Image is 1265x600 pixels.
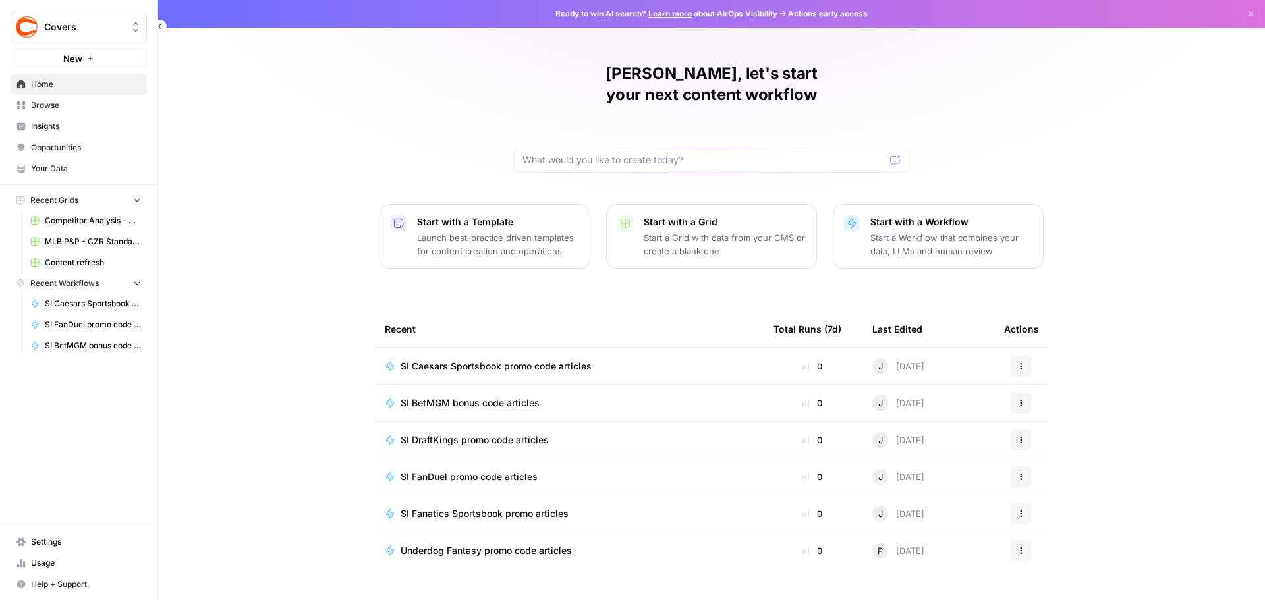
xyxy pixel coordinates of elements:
a: Settings [11,532,147,553]
span: SI Caesars Sportsbook promo code articles [45,298,141,310]
a: MLB P&P - CZR Standard (Production) Grid [24,231,147,252]
a: SI Caesars Sportsbook promo code articles [385,360,752,373]
a: SI Fanatics Sportsbook promo articles [385,507,752,520]
span: J [878,396,883,410]
span: Home [31,78,141,90]
div: Actions [1004,311,1039,347]
button: Start with a GridStart a Grid with data from your CMS or create a blank one [606,204,817,269]
div: 0 [773,507,851,520]
a: Learn more [648,9,692,18]
a: Insights [11,116,147,137]
p: Start a Workflow that combines your data, LLMs and human review [870,231,1032,258]
a: SI FanDuel promo code articles [24,314,147,335]
p: Start with a Workflow [870,215,1032,229]
div: Last Edited [872,311,922,347]
span: J [878,433,883,447]
div: 0 [773,470,851,483]
span: Your Data [31,163,141,175]
a: Competitor Analysis - URL Specific Grid [24,210,147,231]
button: Help + Support [11,574,147,595]
span: Recent Grids [30,194,78,206]
button: Recent Workflows [11,273,147,293]
span: SI BetMGM bonus code articles [401,396,540,410]
a: Your Data [11,158,147,179]
button: Workspace: Covers [11,11,147,43]
div: [DATE] [872,543,924,559]
a: Underdog Fantasy promo code articles [385,544,752,557]
span: Ready to win AI search? about AirOps Visibility [555,8,777,20]
button: Start with a TemplateLaunch best-practice driven templates for content creation and operations [379,204,590,269]
p: Launch best-practice driven templates for content creation and operations [417,231,579,258]
a: SI Caesars Sportsbook promo code articles [24,293,147,314]
a: SI BetMGM bonus code articles [385,396,752,410]
a: SI DraftKings promo code articles [385,433,752,447]
div: [DATE] [872,506,924,522]
span: New [63,52,82,65]
div: Recent [385,311,752,347]
img: Covers Logo [15,15,39,39]
button: Recent Grids [11,190,147,210]
a: Usage [11,553,147,574]
a: Browse [11,95,147,116]
div: 0 [773,544,851,557]
p: Start with a Template [417,215,579,229]
span: Opportunities [31,142,141,153]
a: Home [11,74,147,95]
div: [DATE] [872,432,924,448]
a: SI BetMGM bonus code articles [24,335,147,356]
span: Insights [31,121,141,132]
span: Usage [31,557,141,569]
span: SI Fanatics Sportsbook promo articles [401,507,569,520]
a: SI FanDuel promo code articles [385,470,752,483]
span: J [878,360,883,373]
a: Content refresh [24,252,147,273]
button: New [11,49,147,68]
span: Recent Workflows [30,277,99,289]
span: J [878,470,883,483]
span: Content refresh [45,257,141,269]
div: 0 [773,433,851,447]
span: P [878,544,883,557]
span: SI FanDuel promo code articles [401,470,538,483]
p: Start a Grid with data from your CMS or create a blank one [644,231,806,258]
div: 0 [773,396,851,410]
p: Start with a Grid [644,215,806,229]
span: Competitor Analysis - URL Specific Grid [45,215,141,227]
span: J [878,507,883,520]
span: Underdog Fantasy promo code articles [401,544,572,557]
div: [DATE] [872,469,924,485]
span: Actions early access [788,8,868,20]
span: SI FanDuel promo code articles [45,319,141,331]
a: Opportunities [11,137,147,158]
input: What would you like to create today? [522,153,885,167]
span: SI Caesars Sportsbook promo code articles [401,360,592,373]
div: 0 [773,360,851,373]
span: Settings [31,536,141,548]
span: SI BetMGM bonus code articles [45,340,141,352]
div: Total Runs (7d) [773,311,841,347]
span: Browse [31,99,141,111]
span: Covers [44,20,124,34]
h1: [PERSON_NAME], let's start your next content workflow [514,63,909,105]
span: MLB P&P - CZR Standard (Production) Grid [45,236,141,248]
div: [DATE] [872,358,924,374]
button: Start with a WorkflowStart a Workflow that combines your data, LLMs and human review [833,204,1044,269]
span: Help + Support [31,578,141,590]
div: [DATE] [872,395,924,411]
span: SI DraftKings promo code articles [401,433,549,447]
